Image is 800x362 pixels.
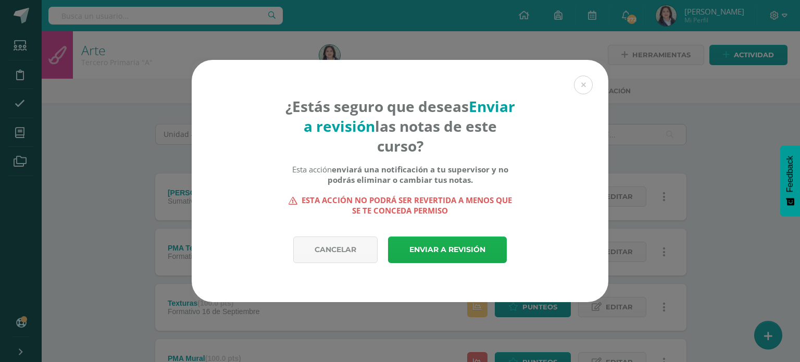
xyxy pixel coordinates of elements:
strong: Esta acción no podrá ser revertida a menos que se te conceda permiso [285,195,516,216]
h4: ¿Estás seguro que deseas las notas de este curso? [285,96,516,156]
a: Cancelar [293,236,378,263]
button: Close (Esc) [574,76,593,94]
div: Esta acción [285,164,516,185]
a: Enviar a revisión [388,236,507,263]
button: Feedback - Mostrar encuesta [780,145,800,216]
b: enviará una notificación a tu supervisor y no podrás eliminar o cambiar tus notas. [328,164,508,185]
strong: Enviar a revisión [304,96,515,136]
span: Feedback [785,156,795,192]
